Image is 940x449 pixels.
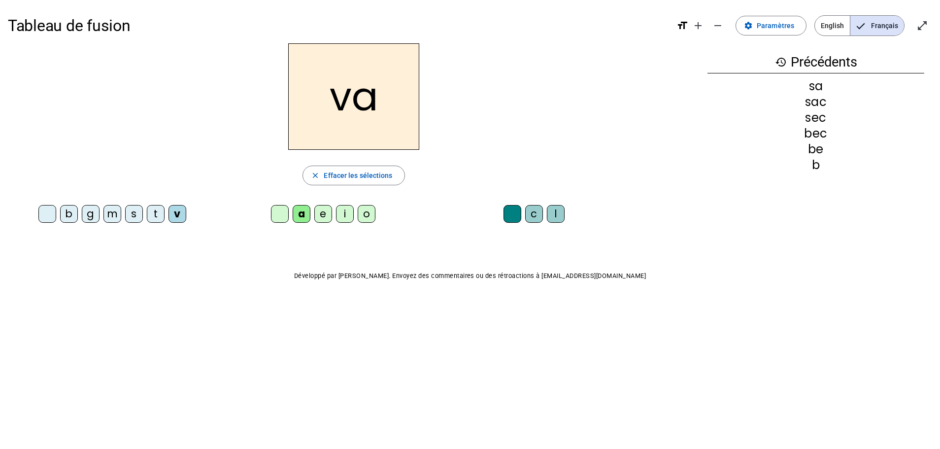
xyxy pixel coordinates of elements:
span: Effacer les sélections [324,170,392,181]
button: Effacer les sélections [302,166,404,185]
mat-icon: close [311,171,320,180]
mat-icon: format_size [676,20,688,32]
h1: Tableau de fusion [8,10,669,41]
mat-icon: remove [712,20,724,32]
span: Paramètres [757,20,794,32]
h3: Précédents [707,51,924,73]
mat-icon: history [775,56,787,68]
div: b [707,159,924,171]
mat-icon: settings [744,21,753,30]
div: l [547,205,565,223]
div: v [168,205,186,223]
div: sa [707,80,924,92]
div: be [707,143,924,155]
div: b [60,205,78,223]
div: e [314,205,332,223]
button: Paramètres [736,16,806,35]
span: Français [850,16,904,35]
div: m [103,205,121,223]
div: t [147,205,165,223]
div: g [82,205,100,223]
div: a [293,205,310,223]
div: sac [707,96,924,108]
button: Entrer en plein écran [912,16,932,35]
span: English [815,16,850,35]
div: s [125,205,143,223]
p: Développé par [PERSON_NAME]. Envoyez des commentaires ou des rétroactions à [EMAIL_ADDRESS][DOMAI... [8,270,932,282]
div: bec [707,128,924,139]
mat-button-toggle-group: Language selection [814,15,905,36]
mat-icon: open_in_full [916,20,928,32]
button: Augmenter la taille de la police [688,16,708,35]
mat-icon: add [692,20,704,32]
h2: va [288,43,419,150]
div: sec [707,112,924,124]
div: o [358,205,375,223]
button: Diminuer la taille de la police [708,16,728,35]
div: c [525,205,543,223]
div: i [336,205,354,223]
